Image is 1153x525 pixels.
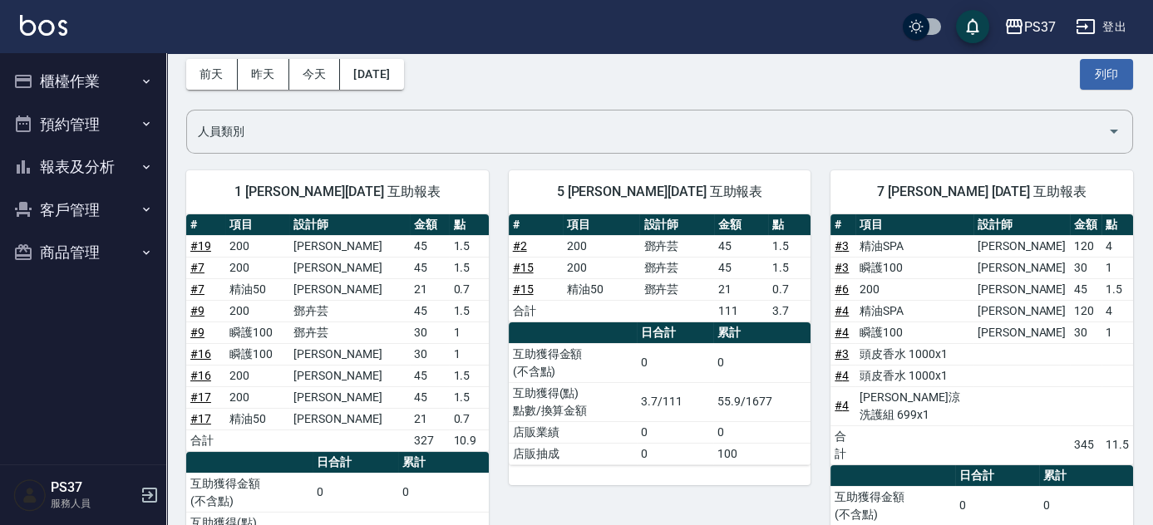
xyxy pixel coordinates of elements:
td: 瞬護100 [225,321,289,343]
td: [PERSON_NAME] [973,300,1070,321]
td: 1.5 [449,257,488,278]
th: 累計 [1039,465,1133,487]
td: [PERSON_NAME] [973,235,1070,257]
a: #3 [835,261,849,274]
button: save [956,10,989,43]
td: 45 [410,386,449,408]
td: 45 [410,300,449,321]
td: 0 [713,421,811,443]
button: 昨天 [238,59,289,90]
th: 設計師 [289,214,410,236]
td: 精油SPA [855,235,973,257]
td: 200 [563,235,640,257]
button: 今天 [289,59,341,90]
a: #9 [190,326,204,339]
button: 客戶管理 [7,189,160,232]
td: [PERSON_NAME] [973,321,1070,343]
td: 合計 [186,429,225,451]
td: 55.9/1677 [713,382,811,421]
td: 瞬護100 [855,321,973,343]
th: 日合計 [637,322,713,344]
td: 1 [1101,257,1133,278]
th: 金額 [410,214,449,236]
td: 0 [637,343,713,382]
td: 0.7 [449,278,488,300]
td: 精油SPA [855,300,973,321]
td: 21 [410,408,449,429]
td: 120 [1070,300,1101,321]
th: 金額 [1070,214,1101,236]
button: Open [1101,118,1127,145]
td: 21 [714,278,768,300]
td: 0 [637,443,713,464]
a: #15 [513,282,534,296]
a: #7 [190,261,204,274]
td: 345 [1070,425,1101,464]
td: 200 [855,278,973,300]
a: #15 [513,261,534,274]
td: [PERSON_NAME] [289,365,410,386]
th: # [186,214,225,236]
td: 合計 [830,425,855,464]
td: 4 [1101,235,1133,257]
td: [PERSON_NAME] [973,257,1070,278]
a: #6 [835,282,849,296]
th: 累計 [713,322,811,344]
td: [PERSON_NAME]涼洗護組 699x1 [855,386,973,425]
span: 5 [PERSON_NAME][DATE] 互助報表 [529,184,791,200]
td: 200 [225,300,289,321]
td: [PERSON_NAME] [289,257,410,278]
td: 200 [225,365,289,386]
span: 7 [PERSON_NAME] [DATE] 互助報表 [850,184,1113,200]
td: 200 [225,386,289,408]
td: 精油50 [225,408,289,429]
td: 1.5 [449,300,488,321]
a: #4 [835,399,849,412]
button: [DATE] [340,59,403,90]
table: a dense table [509,322,811,465]
th: 設計師 [973,214,1070,236]
button: PS37 [998,10,1062,44]
a: #16 [190,369,211,382]
td: [PERSON_NAME] [289,408,410,429]
table: a dense table [509,214,811,322]
th: 項目 [225,214,289,236]
th: 點 [1101,214,1133,236]
td: 0.7 [768,278,811,300]
button: 前天 [186,59,238,90]
div: PS37 [1024,17,1056,37]
th: 日合計 [955,465,1039,487]
td: 10.9 [449,429,488,451]
th: 點 [449,214,488,236]
td: 120 [1070,235,1101,257]
th: 項目 [855,214,973,236]
td: 瞬護100 [225,343,289,365]
td: 11.5 [1101,425,1133,464]
td: 3.7 [768,300,811,321]
a: #19 [190,239,211,253]
button: 報表及分析 [7,145,160,189]
td: 1 [449,343,488,365]
td: 1 [449,321,488,343]
td: 30 [1070,321,1101,343]
td: 互助獲得金額 (不含點) [509,343,637,382]
p: 服務人員 [51,496,136,511]
table: a dense table [830,214,1133,465]
td: 111 [714,300,768,321]
h5: PS37 [51,479,136,496]
td: 3.7/111 [637,382,713,421]
td: [PERSON_NAME] [289,343,410,365]
td: 鄧卉芸 [289,321,410,343]
td: 21 [410,278,449,300]
th: 日合計 [313,452,398,473]
button: 預約管理 [7,103,160,146]
th: 項目 [563,214,640,236]
td: 1.5 [768,257,811,278]
td: 鄧卉芸 [289,300,410,321]
th: 點 [768,214,811,236]
td: 200 [225,257,289,278]
td: 店販業績 [509,421,637,443]
td: 200 [563,257,640,278]
td: 鄧卉芸 [639,278,713,300]
td: 0 [398,473,489,512]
